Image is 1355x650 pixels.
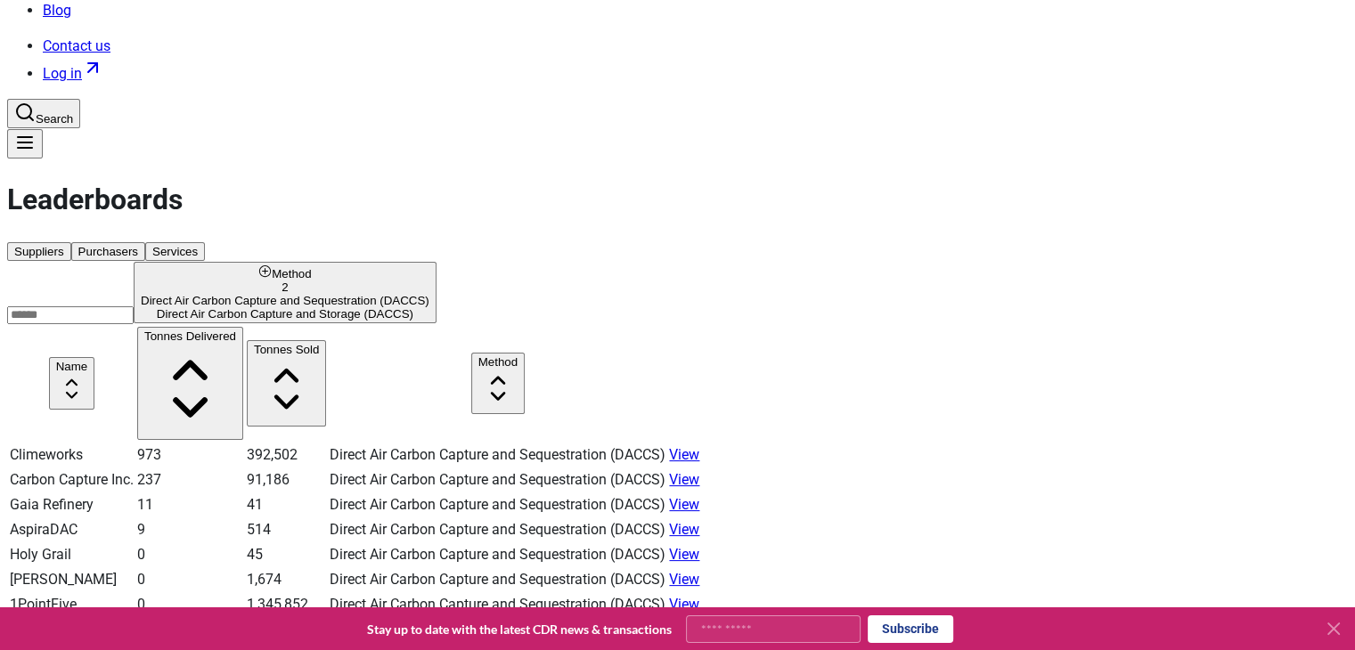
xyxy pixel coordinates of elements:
td: 41 [246,493,327,516]
button: Tonnes Delivered [137,327,243,440]
td: 237 [136,468,244,492]
div: Direct Air Carbon Capture and Sequestration (DACCS) [330,494,665,516]
h1: Leaderboards [7,178,1348,221]
div: Direct Air Carbon Capture and Sequestration (DACCS) [330,594,665,615]
td: 392,502 [246,443,327,467]
a: View [669,446,699,463]
button: Suppliers [7,242,71,261]
div: Direct Air Carbon Capture and Sequestration (DACCS) [141,294,429,307]
td: 45 [246,543,327,566]
nav: Main [7,36,1348,85]
td: 1,674 [246,568,327,591]
td: 1PointFive [9,593,135,616]
td: Gaia Refinery [9,493,135,516]
div: Direct Air Carbon Capture and Sequestration (DACCS) [330,569,665,590]
td: 1,345,852 [246,593,327,616]
button: Purchasers [71,242,145,261]
a: View [669,496,699,513]
a: View [669,546,699,563]
td: Carbon Capture Inc. [9,468,135,492]
button: Method2Direct Air Carbon Capture and Sequestration (DACCS)Direct Air Carbon Capture and Storage (... [134,262,437,323]
a: View [669,521,699,538]
td: 9 [136,518,244,541]
span: Search [36,112,73,126]
td: 973 [136,443,244,467]
button: Method [471,353,525,413]
div: Direct Air Carbon Capture and Sequestration (DACCS) [330,519,665,540]
a: View [669,571,699,588]
a: View [669,471,699,488]
button: Tonnes Sold [247,340,326,427]
td: Climeworks [9,443,135,467]
td: 0 [136,593,244,616]
div: Direct Air Carbon Capture and Sequestration (DACCS) [330,469,665,491]
td: 0 [136,543,244,566]
td: [PERSON_NAME] [9,568,135,591]
td: AspiraDAC [9,518,135,541]
a: Contact us [43,37,110,54]
div: Direct Air Carbon Capture and Sequestration (DACCS) [330,544,665,565]
div: Direct Air Carbon Capture and Storage (DACCS) [141,307,429,321]
td: 11 [136,493,244,516]
td: 0 [136,568,244,591]
button: Name [49,357,95,410]
td: 91,186 [246,468,327,492]
div: 2 [141,280,429,294]
td: Holy Grail [9,543,135,566]
a: View [669,596,699,613]
td: 514 [246,518,327,541]
button: Services [145,242,205,261]
button: Search [7,99,80,128]
a: Log in [43,65,103,82]
div: Direct Air Carbon Capture and Sequestration (DACCS) [330,444,665,466]
a: Blog [43,2,71,19]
